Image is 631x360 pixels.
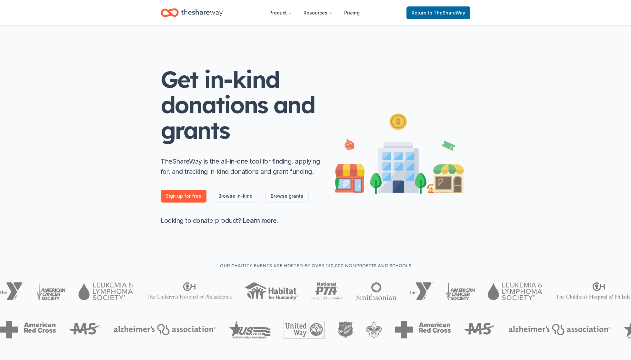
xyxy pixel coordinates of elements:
p: Looking to donate product? . [161,215,322,226]
img: Alzheimers Association [508,324,610,335]
img: Leukemia & Lymphoma Society [488,282,542,300]
img: MS [464,321,496,338]
img: The Salvation Army [338,321,353,338]
img: Illustration for landing page [335,111,464,194]
span: Return [412,9,465,17]
img: MS [69,321,101,338]
p: TheShareWay is the all-in-one tool for finding, applying for, and tracking in-kind donations and ... [161,156,322,177]
nav: Main [264,5,365,20]
a: Home [161,5,223,20]
a: Learn more [243,217,277,224]
img: Alzheimers Association [114,324,215,335]
a: Browse grants [265,190,309,203]
img: Smithsonian [356,282,396,300]
button: Product [264,6,297,19]
a: Pricing [339,6,365,19]
img: Boy Scouts of America [366,321,382,338]
img: Leukemia & Lymphoma Society [78,282,133,300]
img: US Vets [228,321,271,338]
span: to TheShareWay [428,10,465,15]
img: YMCA [409,282,433,300]
img: The Children's Hospital of Philadelphia [146,282,232,300]
img: National PTA [311,282,344,300]
img: American Cancer Society [446,282,475,300]
img: United Way [284,321,325,338]
a: Returnto TheShareWay [406,6,470,19]
img: American Cancer Society [36,282,66,300]
h1: Get in-kind donations and grants [161,67,322,143]
img: Habitat for Humanity [245,282,298,300]
a: Browse in-kind [213,190,258,203]
a: Sign up for free [161,190,206,203]
button: Resources [298,6,338,19]
img: American Red Cross [395,321,451,338]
